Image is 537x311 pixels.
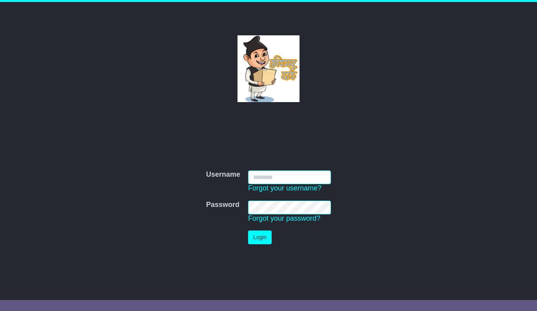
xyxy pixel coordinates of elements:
[248,184,321,192] a: Forgot your username?
[248,231,272,244] button: Login
[237,35,300,102] img: Gurkha Express Pty Ltd
[248,214,320,222] a: Forgot your password?
[206,201,239,209] label: Password
[206,170,240,179] label: Username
